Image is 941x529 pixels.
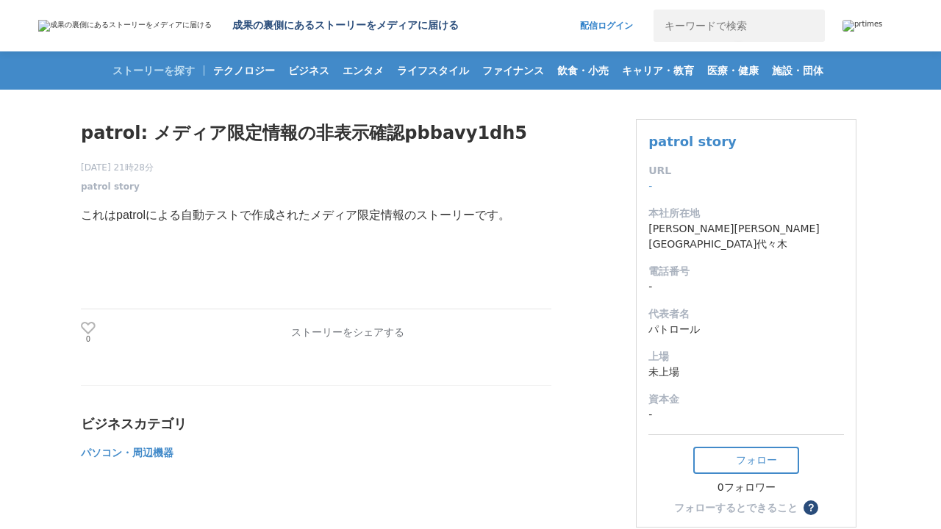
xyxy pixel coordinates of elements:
dd: - [648,407,844,422]
button: ？ [804,500,818,515]
a: キャリア・教育 [616,51,700,90]
dd: 未上場 [648,364,844,380]
span: 医療・健康 [701,64,765,77]
span: テクノロジー [207,64,281,77]
a: エンタメ [337,51,390,90]
a: 飲食・小売 [551,51,615,90]
span: ビジネス [282,64,335,77]
p: これはpatrolによる自動テストで作成されたメディア限定情報のストーリーです。 [81,205,551,226]
a: prtimes [842,20,903,32]
a: パソコン・周辺機器 [81,450,173,458]
a: ライフスタイル [391,51,475,90]
span: ライフスタイル [391,64,475,77]
span: [DATE] 21時28分 [81,161,154,174]
div: フォローするとできること [674,503,798,513]
dd: - [648,279,844,295]
button: フォロー [693,447,799,474]
dt: 資本金 [648,392,844,407]
a: patrol story [648,134,737,149]
a: 施設・団体 [766,51,829,90]
span: 施設・団体 [766,64,829,77]
span: パソコン・周辺機器 [81,447,173,458]
a: 医療・健康 [701,51,765,90]
h2: 成果の裏側にあるストーリーをメディアに届ける [232,19,459,32]
dt: 上場 [648,349,844,364]
a: 成果の裏側にあるストーリーをメディアに届ける 成果の裏側にあるストーリーをメディアに届ける [38,19,459,32]
dt: 電話番号 [648,264,844,279]
dd: [PERSON_NAME][PERSON_NAME][GEOGRAPHIC_DATA]代々木 [648,221,844,252]
div: 0フォロワー [693,481,799,494]
dd: - [648,179,844,194]
p: ストーリーをシェアする [291,326,404,339]
a: patrol story [81,180,140,193]
img: prtimes [842,20,882,32]
a: ビジネス [282,51,335,90]
img: 成果の裏側にあるストーリーをメディアに届ける [38,20,212,32]
dd: パトロール [648,322,844,337]
a: ファイナンス [476,51,550,90]
p: 0 [81,336,96,343]
span: エンタメ [337,64,390,77]
a: テクノロジー [207,51,281,90]
a: 配信ログイン [565,10,648,42]
button: 検索 [792,10,825,42]
span: ファイナンス [476,64,550,77]
h1: patrol: メディア限定情報の非表示確認pbbavy1dh5 [81,119,551,147]
span: キャリア・教育 [616,64,700,77]
div: ビジネスカテゴリ [81,415,551,433]
dt: URL [648,163,844,179]
input: キーワードで検索 [654,10,792,42]
span: ？ [806,503,816,513]
span: 飲食・小売 [551,64,615,77]
dt: 本社所在地 [648,206,844,221]
dt: 代表者名 [648,306,844,322]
